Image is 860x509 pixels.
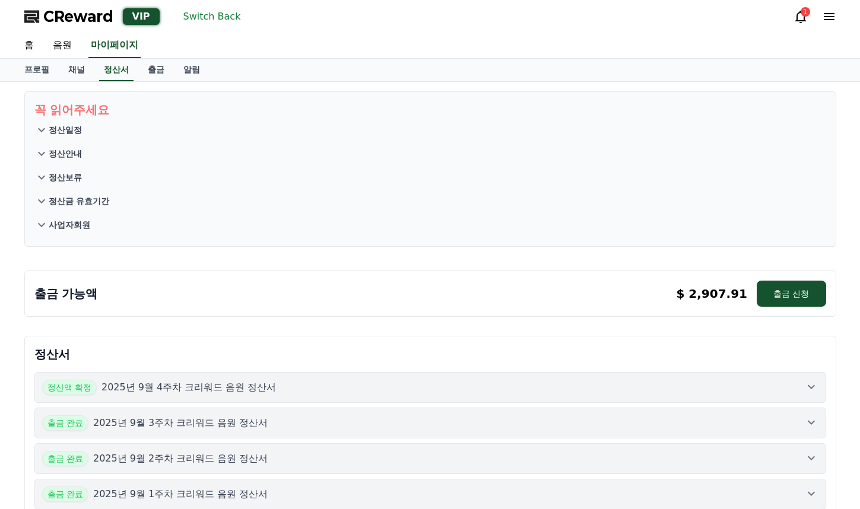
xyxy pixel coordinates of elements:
[59,59,94,81] a: 채널
[34,189,826,213] button: 정산금 유효기간
[757,281,826,307] button: 출금 신청
[49,195,110,207] p: 정산금 유효기간
[49,124,82,136] p: 정산일정
[99,59,134,81] a: 정산서
[676,285,747,302] p: $ 2,907.91
[34,372,826,403] button: 정산액 확정 2025년 9월 4주차 크리워드 음원 정산서
[15,59,59,81] a: 프로필
[93,416,268,430] p: 2025년 9월 3주차 크리워드 음원 정산서
[174,59,210,81] a: 알림
[49,171,82,183] p: 정산보류
[34,118,826,142] button: 정산일정
[34,408,826,438] button: 출금 완료 2025년 9월 3주차 크리워드 음원 정산서
[794,9,808,24] a: 1
[42,486,88,502] span: 출금 완료
[179,7,246,26] button: Switch Back
[42,380,97,395] span: 정산액 확정
[93,487,268,501] p: 2025년 9월 1주차 크리워드 음원 정산서
[801,7,810,17] div: 1
[34,142,826,166] button: 정산안내
[42,415,88,431] span: 출금 완료
[101,380,277,395] p: 2025년 9월 4주차 크리워드 음원 정산서
[34,346,826,362] p: 정산서
[43,7,113,26] span: CReward
[15,33,43,58] a: 홈
[34,101,826,118] p: 꼭 읽어주세요
[24,7,113,26] a: CReward
[43,33,81,58] a: 음원
[93,451,268,466] p: 2025년 9월 2주차 크리워드 음원 정산서
[49,148,82,160] p: 정산안내
[34,443,826,474] button: 출금 완료 2025년 9월 2주차 크리워드 음원 정산서
[88,33,141,58] a: 마이페이지
[34,285,98,302] p: 출금 가능액
[49,219,90,231] p: 사업자회원
[34,213,826,237] button: 사업자회원
[34,166,826,189] button: 정산보류
[42,451,88,466] span: 출금 완료
[123,8,160,25] div: VIP
[138,59,174,81] a: 출금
